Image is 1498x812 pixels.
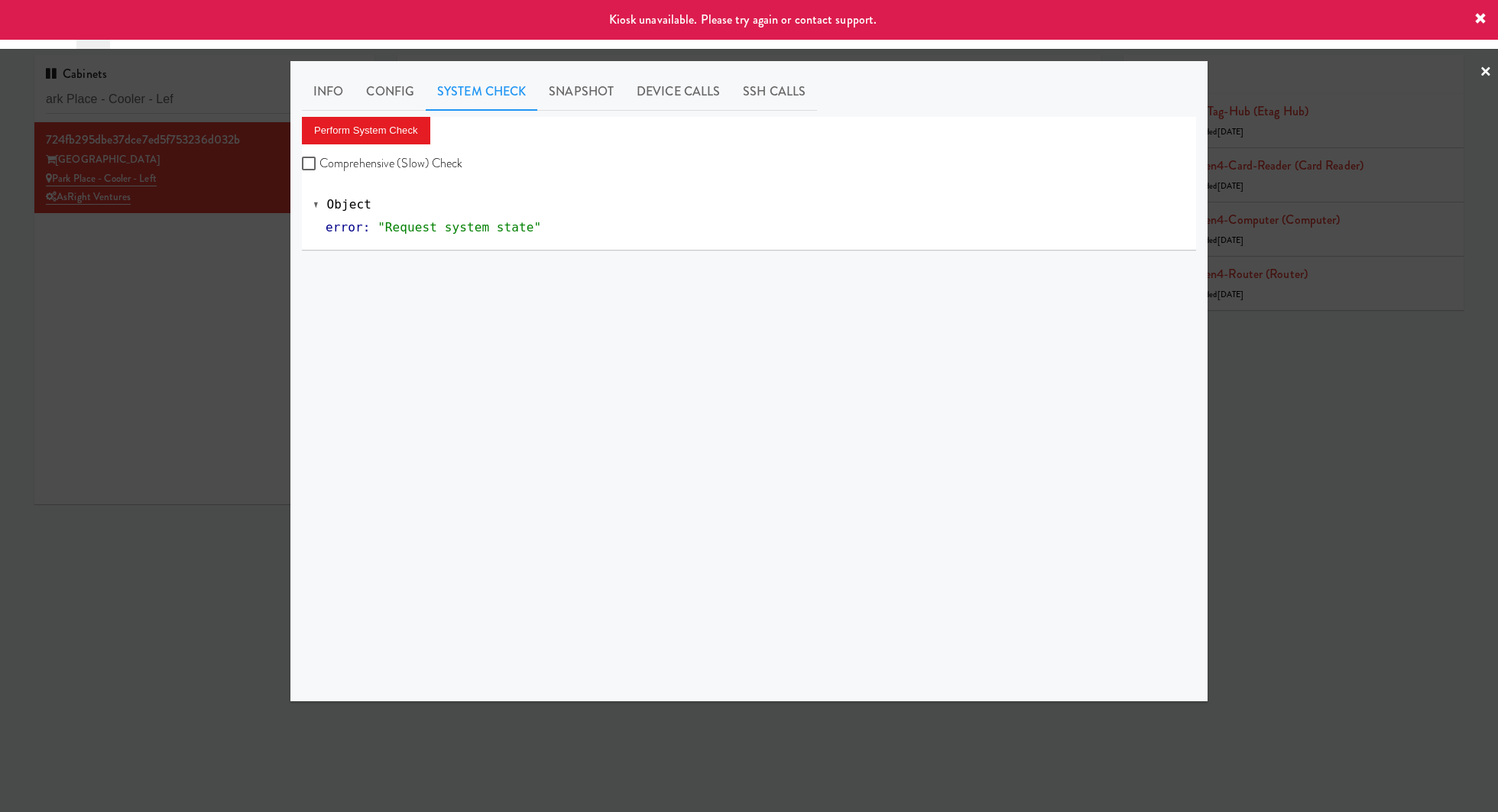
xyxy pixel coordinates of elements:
[327,197,371,212] span: Object
[302,117,430,144] button: Perform System Check
[426,73,537,111] a: System Check
[363,220,371,235] span: :
[302,158,319,170] input: Comprehensive (Slow) Check
[537,73,625,111] a: Snapshot
[302,73,355,111] a: Info
[731,73,817,111] a: SSH Calls
[302,152,463,175] label: Comprehensive (Slow) Check
[355,73,426,111] a: Config
[326,220,363,235] span: error
[609,11,877,28] span: Kiosk unavailable. Please try again or contact support.
[378,220,541,235] span: "Request system state"
[625,73,731,111] a: Device Calls
[1480,49,1492,96] a: ×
